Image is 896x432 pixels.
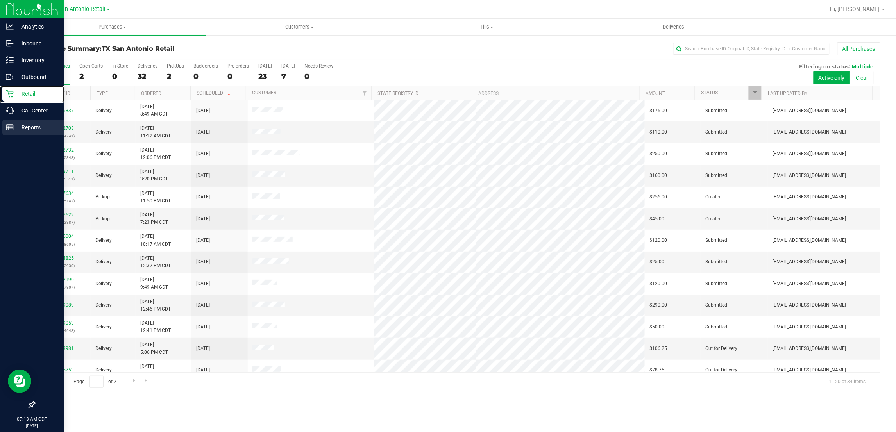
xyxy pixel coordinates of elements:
[649,366,664,374] span: $78.75
[95,237,112,244] span: Delivery
[14,106,61,115] p: Call Center
[112,63,128,69] div: In Store
[6,107,14,114] inline-svg: Call Center
[67,376,123,388] span: Page of 2
[705,193,722,201] span: Created
[773,280,846,287] span: [EMAIL_ADDRESS][DOMAIN_NAME]
[196,366,210,374] span: [DATE]
[705,323,727,331] span: Submitted
[281,63,295,69] div: [DATE]
[378,91,419,96] a: State Registry ID
[799,63,850,70] span: Filtering on status:
[196,150,210,157] span: [DATE]
[140,341,168,356] span: [DATE] 5:06 PM CDT
[52,212,74,218] a: 11837522
[141,376,152,386] a: Go to the last page
[167,63,184,69] div: PickUps
[304,63,333,69] div: Needs Review
[95,323,112,331] span: Delivery
[140,320,171,334] span: [DATE] 12:41 PM CDT
[141,91,161,96] a: Ordered
[52,108,74,113] a: 11786837
[138,72,157,81] div: 32
[140,168,168,183] span: [DATE] 3:20 PM CDT
[52,147,74,153] a: 11828732
[773,107,846,114] span: [EMAIL_ADDRESS][DOMAIN_NAME]
[6,123,14,131] inline-svg: Reports
[140,190,171,205] span: [DATE] 11:50 PM CDT
[52,234,74,239] a: 11816004
[52,169,74,174] a: 11829711
[705,150,727,157] span: Submitted
[649,107,667,114] span: $175.00
[580,19,767,35] a: Deliveries
[140,276,168,291] span: [DATE] 9:49 AM CDT
[649,302,667,309] span: $290.00
[649,129,667,136] span: $110.00
[140,233,171,248] span: [DATE] 10:17 AM CDT
[52,302,74,308] a: 11829089
[79,72,103,81] div: 2
[705,345,737,352] span: Out for Delivery
[14,89,61,98] p: Retail
[705,172,727,179] span: Submitted
[768,91,807,96] a: Last Updated By
[773,345,846,352] span: [EMAIL_ADDRESS][DOMAIN_NAME]
[14,72,61,82] p: Outbound
[19,19,206,35] a: Purchases
[393,23,580,30] span: Tills
[197,90,232,96] a: Scheduled
[196,302,210,309] span: [DATE]
[95,258,112,266] span: Delivery
[773,129,846,136] span: [EMAIL_ADDRESS][DOMAIN_NAME]
[773,302,846,309] span: [EMAIL_ADDRESS][DOMAIN_NAME]
[646,91,665,96] a: Amount
[773,193,846,201] span: [EMAIL_ADDRESS][DOMAIN_NAME]
[852,63,874,70] span: Multiple
[196,237,210,244] span: [DATE]
[358,86,371,100] a: Filter
[823,376,872,387] span: 1 - 20 of 34 items
[773,215,846,223] span: [EMAIL_ADDRESS][DOMAIN_NAME]
[140,211,168,226] span: [DATE] 7:23 PM CDT
[4,416,61,423] p: 07:13 AM CDT
[773,237,846,244] span: [EMAIL_ADDRESS][DOMAIN_NAME]
[6,39,14,47] inline-svg: Inbound
[14,123,61,132] p: Reports
[705,215,722,223] span: Created
[95,302,112,309] span: Delivery
[95,172,112,179] span: Delivery
[472,86,640,100] th: Address
[196,323,210,331] span: [DATE]
[705,258,727,266] span: Submitted
[4,423,61,428] p: [DATE]
[649,258,664,266] span: $25.00
[89,376,104,388] input: 1
[705,129,727,136] span: Submitted
[196,215,210,223] span: [DATE]
[227,63,249,69] div: Pre-orders
[649,172,667,179] span: $160.00
[773,323,846,331] span: [EMAIL_ADDRESS][DOMAIN_NAME]
[830,6,881,12] span: Hi, [PERSON_NAME]!
[814,71,850,84] button: Active only
[6,56,14,64] inline-svg: Inventory
[52,255,74,261] a: 11834825
[95,366,112,374] span: Delivery
[304,72,333,81] div: 0
[14,55,61,65] p: Inventory
[6,73,14,81] inline-svg: Outbound
[34,45,317,52] h3: Purchase Summary:
[851,71,874,84] button: Clear
[705,366,737,374] span: Out for Delivery
[196,345,210,352] span: [DATE]
[206,23,393,30] span: Customers
[140,103,168,118] span: [DATE] 8:49 AM CDT
[97,91,108,96] a: Type
[95,280,112,287] span: Delivery
[705,280,727,287] span: Submitted
[653,23,695,30] span: Deliveries
[167,72,184,81] div: 2
[140,363,168,378] span: [DATE] 5:02 PM CDT
[227,72,249,81] div: 0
